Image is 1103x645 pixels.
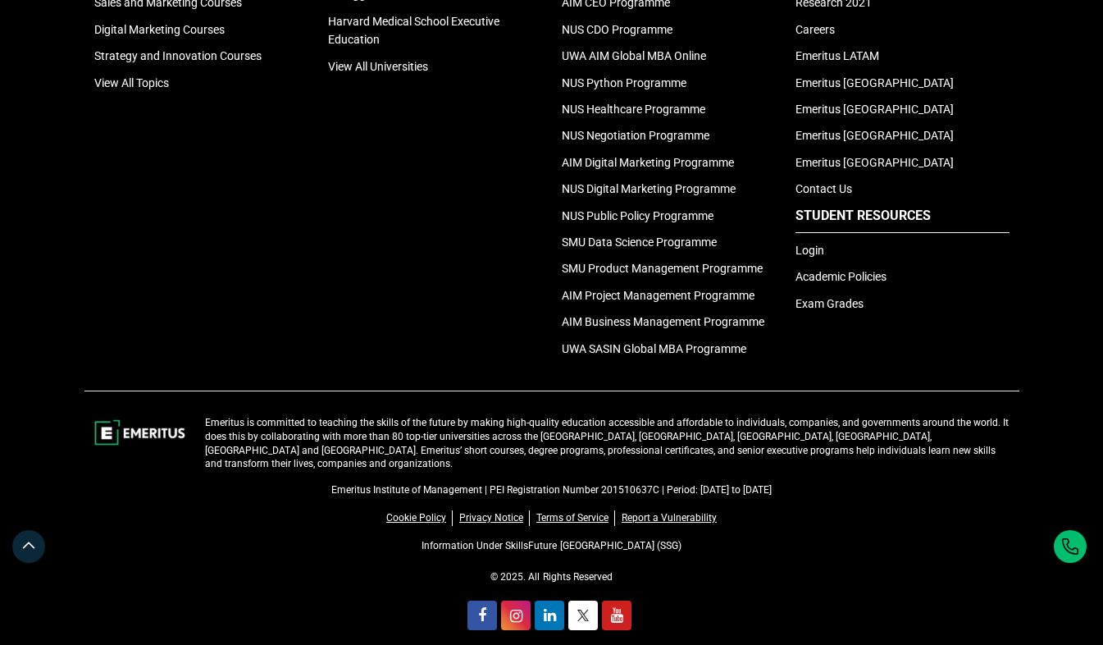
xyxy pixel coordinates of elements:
[795,182,852,195] a: Contact Us
[562,236,717,249] a: SMU Data Science Programme
[205,416,1010,471] p: Emeritus is committed to teaching the skills of the future by making high-quality education acces...
[467,601,497,630] a: facebook
[602,601,631,630] a: youtube
[795,244,824,257] a: Login
[795,270,887,283] a: Academic Policies
[795,23,835,36] a: Careers
[535,601,564,630] a: linkedin
[386,510,453,526] a: Cookie Policy
[562,315,764,328] a: AIM Business Management Programme
[94,483,1010,497] p: Emeritus Institute of Management | PEI Registration Number 201510637C | Period: [DATE] to [DATE]
[562,129,709,142] a: NUS Negotiation Programme
[562,262,763,275] a: SMU Product Management Programme
[562,156,734,169] a: AIM Digital Marketing Programme
[422,540,681,551] a: Information Under SkillsFuture [GEOGRAPHIC_DATA] (SSG)
[459,510,530,526] a: Privacy Notice
[94,23,225,36] a: Digital Marketing Courses
[568,601,598,630] a: twitter
[562,342,746,355] a: UWA SASIN Global MBA Programme
[94,570,1010,584] p: © 2025. All Rights Reserved
[328,15,499,46] a: Harvard Medical School Executive Education
[622,510,717,526] a: Report a Vulnerability
[536,510,615,526] a: Terms of Service
[562,23,672,36] a: NUS CDO Programme
[94,49,262,62] a: Strategy and Innovation Courses
[795,76,954,89] a: Emeritus [GEOGRAPHIC_DATA]
[795,103,954,116] a: Emeritus [GEOGRAPHIC_DATA]
[94,416,185,449] img: footer-logo
[795,156,954,169] a: Emeritus [GEOGRAPHIC_DATA]
[795,129,954,142] a: Emeritus [GEOGRAPHIC_DATA]
[795,297,864,310] a: Exam Grades
[562,49,706,62] a: UWA AIM Global MBA Online
[562,289,754,302] a: AIM Project Management Programme
[562,76,686,89] a: NUS Python Programme
[577,610,589,621] img: twitter
[501,601,531,630] a: instagram
[562,182,736,195] a: NUS Digital Marketing Programme
[562,209,713,222] a: NUS Public Policy Programme
[94,76,169,89] a: View All Topics
[562,103,705,116] a: NUS Healthcare Programme
[795,49,879,62] a: Emeritus LATAM
[328,60,428,73] a: View All Universities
